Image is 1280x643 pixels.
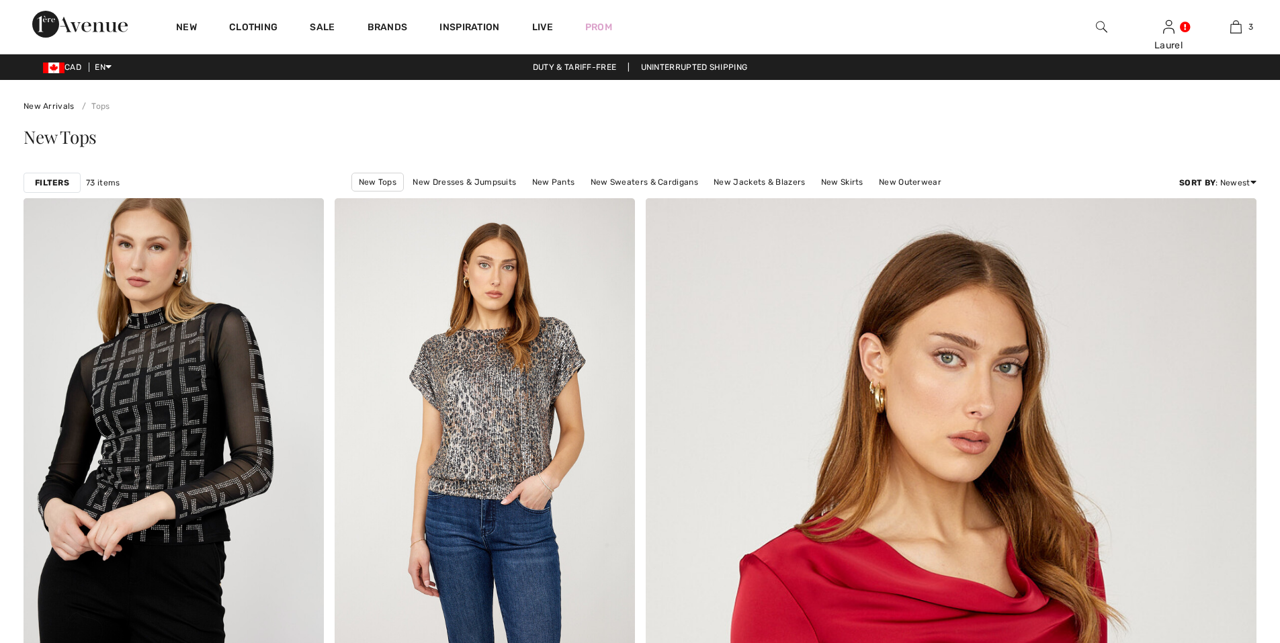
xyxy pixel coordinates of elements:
[77,101,110,111] a: Tops
[24,101,75,111] a: New Arrivals
[351,173,404,191] a: New Tops
[584,173,705,191] a: New Sweaters & Cardigans
[32,11,128,38] img: 1ère Avenue
[35,177,69,189] strong: Filters
[229,22,278,36] a: Clothing
[525,173,582,191] a: New Pants
[310,22,335,36] a: Sale
[1179,178,1215,187] strong: Sort By
[43,62,87,72] span: CAD
[1136,38,1201,52] div: Laurel
[1163,20,1175,33] a: Sign In
[406,173,523,191] a: New Dresses & Jumpsuits
[439,22,499,36] span: Inspiration
[814,173,870,191] a: New Skirts
[532,20,553,34] a: Live
[1195,542,1267,576] iframe: Opens a widget where you can chat to one of our agents
[86,177,120,189] span: 73 items
[24,125,97,148] span: New Tops
[1203,19,1269,35] a: 3
[95,62,112,72] span: EN
[43,62,65,73] img: Canadian Dollar
[1179,177,1256,189] div: : Newest
[1096,19,1107,35] img: search the website
[707,173,812,191] a: New Jackets & Blazers
[872,173,948,191] a: New Outerwear
[176,22,197,36] a: New
[368,22,408,36] a: Brands
[1163,19,1175,35] img: My Info
[1248,21,1253,33] span: 3
[585,20,612,34] a: Prom
[1230,19,1242,35] img: My Bag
